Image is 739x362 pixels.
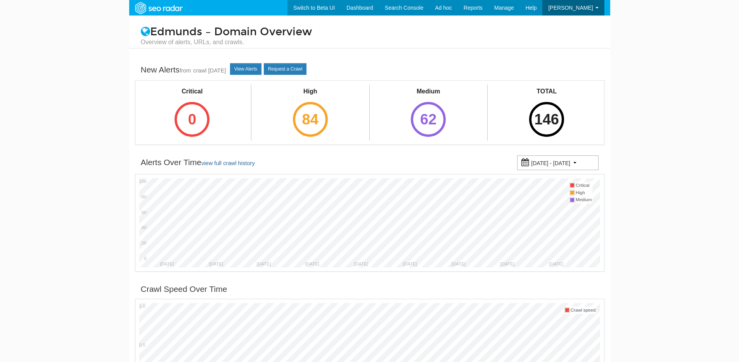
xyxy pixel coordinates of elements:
span: Manage [494,5,514,11]
small: Overview of alerts, URLs, and crawls. [141,38,599,47]
a: view full crawl history [201,160,255,166]
small: [DATE] - [DATE] [531,160,570,166]
td: Crawl speed [570,307,596,314]
span: Search Console [385,5,424,11]
div: Critical [168,87,216,96]
a: crawl [DATE] [193,67,226,74]
td: High [575,189,592,197]
a: Request a Crawl [264,63,307,75]
small: from [180,67,191,74]
div: 62 [411,102,446,137]
span: Help [526,5,537,11]
td: Medium [575,196,592,203]
div: 146 [529,102,564,137]
a: View Alerts [230,63,261,75]
div: New Alerts [141,64,226,76]
div: High [286,87,335,96]
span: [PERSON_NAME] [548,5,593,11]
span: Ad hoc [435,5,452,11]
img: SEORadar [132,1,185,15]
div: Medium [404,87,453,96]
div: 0 [175,102,209,137]
div: Crawl Speed Over Time [141,283,227,295]
div: TOTAL [522,87,571,96]
div: Alerts Over Time [141,157,255,169]
span: Reports [464,5,483,11]
div: 84 [293,102,328,137]
h1: Edmunds – Domain Overview [135,26,604,47]
td: Critical [575,182,592,189]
